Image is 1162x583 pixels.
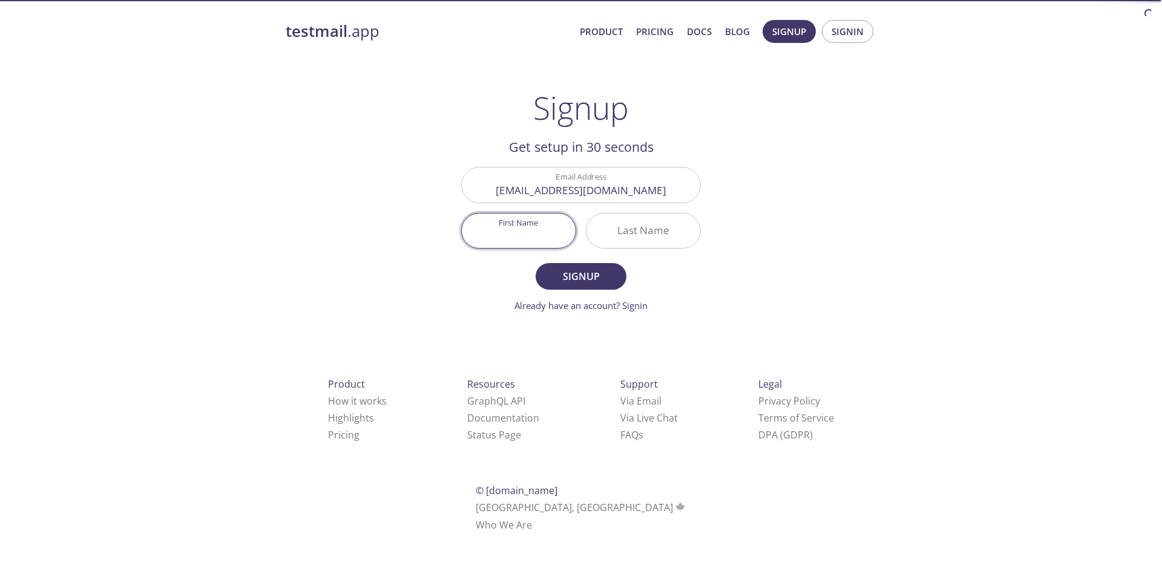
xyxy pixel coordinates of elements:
a: GraphQL API [467,394,525,408]
a: Pricing [328,428,359,441]
span: Signup [549,268,613,285]
span: [GEOGRAPHIC_DATA], [GEOGRAPHIC_DATA] [476,501,687,514]
a: DPA (GDPR) [758,428,813,441]
a: Status Page [467,428,521,441]
span: Legal [758,377,782,391]
a: testmail.app [286,21,570,42]
button: Signup [763,20,816,43]
span: Signup [772,24,806,39]
strong: testmail [286,21,347,42]
a: Documentation [467,411,539,425]
a: Docs [687,24,712,39]
span: Resources [467,377,515,391]
a: Privacy Policy [758,394,820,408]
span: Signin [832,24,864,39]
a: FAQ [620,428,643,441]
a: Via Live Chat [620,411,678,425]
a: Blog [725,24,750,39]
h2: Get setup in 30 seconds [461,137,701,157]
a: Highlights [328,411,374,425]
button: Signup [536,263,626,290]
a: Product [580,24,623,39]
a: Already have an account? Signin [514,299,648,311]
span: © [DOMAIN_NAME] [476,484,557,497]
a: Pricing [636,24,674,39]
a: How it works [328,394,387,408]
a: Via Email [620,394,661,408]
span: s [638,428,643,441]
h1: Signup [533,90,629,126]
a: Who We Are [476,518,532,532]
button: Signin [822,20,873,43]
span: Support [620,377,658,391]
a: Terms of Service [758,411,834,425]
span: Product [328,377,365,391]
